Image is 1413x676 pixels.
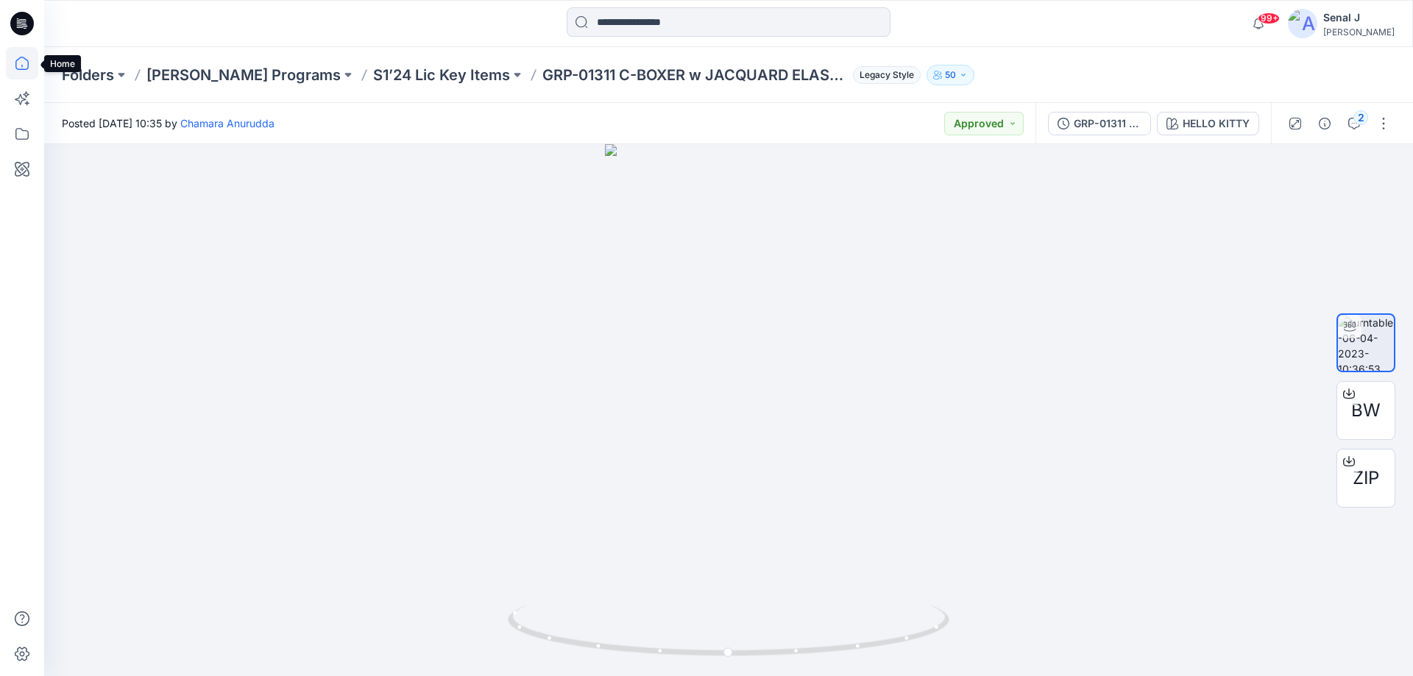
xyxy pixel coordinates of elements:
[146,65,341,85] a: [PERSON_NAME] Programs
[180,117,275,129] a: Chamara Anurudda
[927,65,974,85] button: 50
[1342,112,1366,135] button: 2
[945,67,956,83] p: 50
[1351,397,1381,424] span: BW
[847,65,921,85] button: Legacy Style
[1353,465,1379,491] span: ZIP
[1258,13,1280,24] span: 99+
[1183,115,1250,132] div: HELLO KITTY
[62,65,114,85] a: Folders
[542,65,847,85] p: GRP-01311 C-BOXER w JACQUARD ELASTIC WOVEN OP1_COLORWAY_REV1
[1288,9,1317,38] img: avatar
[373,65,510,85] a: S1’24 Lic Key Items
[1157,112,1259,135] button: HELLO KITTY
[1074,115,1141,132] div: GRP-01311 C-BOXER w JACQUARD ELASTIC WOVEN OP1_COLORWAY_REV1
[1338,315,1394,371] img: turntable-06-04-2023-10:36:53
[1048,112,1151,135] button: GRP-01311 C-BOXER w JACQUARD ELASTIC WOVEN OP1_COLORWAY_REV1
[1323,26,1395,38] div: [PERSON_NAME]
[62,115,275,131] span: Posted [DATE] 10:35 by
[1323,9,1395,26] div: Senal J
[1353,110,1368,125] div: 2
[853,66,921,84] span: Legacy Style
[1313,112,1336,135] button: Details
